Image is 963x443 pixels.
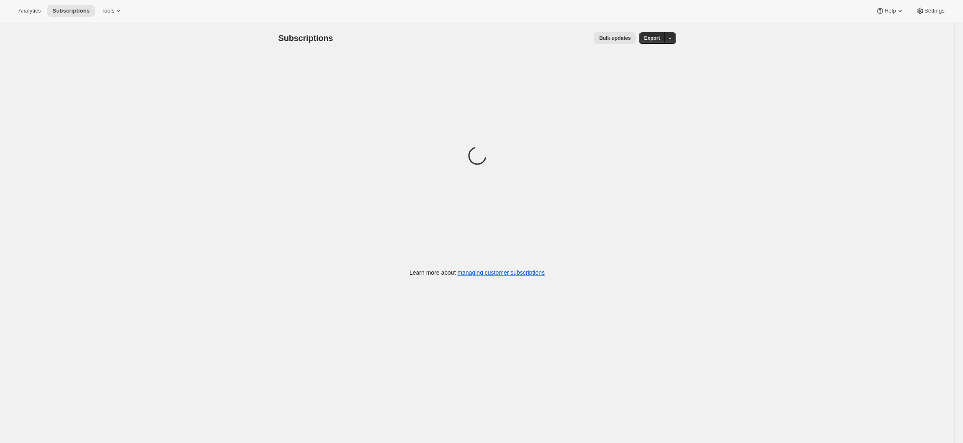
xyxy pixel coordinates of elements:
span: Subscriptions [278,33,333,43]
button: Bulk updates [594,32,636,44]
a: managing customer subscriptions [457,269,545,276]
span: Subscriptions [52,8,90,14]
button: Settings [911,5,950,17]
p: Learn more about [409,268,545,277]
button: Tools [96,5,128,17]
button: Export [639,32,665,44]
span: Tools [101,8,114,14]
span: Settings [924,8,945,14]
button: Analytics [13,5,46,17]
span: Analytics [18,8,41,14]
button: Help [871,5,909,17]
button: Subscriptions [47,5,95,17]
span: Export [644,35,660,41]
span: Bulk updates [599,35,631,41]
span: Help [884,8,896,14]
